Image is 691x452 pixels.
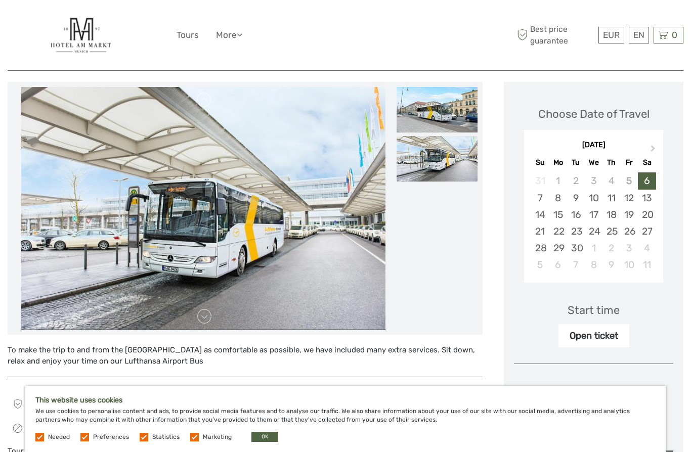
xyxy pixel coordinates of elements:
[549,240,567,256] div: Choose Monday, September 29th, 2025
[638,256,656,273] div: Choose Saturday, October 11th, 2025
[527,172,660,273] div: month 2025-09
[549,206,567,223] div: Choose Monday, September 15th, 2025
[620,156,638,169] div: Fr
[531,223,549,240] div: Choose Sunday, September 21st, 2025
[638,206,656,223] div: Choose Saturday, September 20th, 2025
[152,433,180,441] label: Statistics
[216,28,242,42] a: More
[620,223,638,240] div: Choose Friday, September 26th, 2025
[585,256,602,273] div: Choose Wednesday, October 8th, 2025
[549,223,567,240] div: Choose Monday, September 22nd, 2025
[620,240,638,256] div: Choose Friday, October 3rd, 2025
[567,223,585,240] div: Choose Tuesday, September 23rd, 2025
[397,87,478,132] img: 9d56508b4bc9406c8f5cf4d62407c86c_slider_thumbnail.jpg
[620,190,638,206] div: Choose Friday, September 12th, 2025
[585,223,602,240] div: Choose Wednesday, September 24th, 2025
[620,206,638,223] div: Choose Friday, September 19th, 2025
[35,396,656,404] h5: This website uses cookies
[531,190,549,206] div: Choose Sunday, September 7th, 2025
[21,87,385,330] img: d1e4696c08a14c49a12082a22274b59c_main_slider.jpg
[602,156,620,169] div: Th
[638,172,656,189] div: Choose Saturday, September 6th, 2025
[203,433,232,441] label: Marketing
[8,345,483,367] div: To make the trip to and from the [GEOGRAPHIC_DATA] as comfortable as possible, we have included m...
[251,432,278,442] button: OK
[567,240,585,256] div: Choose Tuesday, September 30th, 2025
[549,156,567,169] div: Mo
[397,136,478,182] img: d1e4696c08a14c49a12082a22274b59c_slider_thumbnail.jpg
[638,190,656,206] div: Choose Saturday, September 13th, 2025
[585,206,602,223] div: Choose Wednesday, September 17th, 2025
[585,190,602,206] div: Choose Wednesday, September 10th, 2025
[629,27,649,43] div: EN
[602,223,620,240] div: Choose Thursday, September 25th, 2025
[524,140,663,151] div: [DATE]
[620,172,638,189] div: Not available Friday, September 5th, 2025
[638,240,656,256] div: Choose Saturday, October 4th, 2025
[646,143,662,159] button: Next Month
[177,28,199,42] a: Tours
[602,256,620,273] div: Choose Thursday, October 9th, 2025
[602,190,620,206] div: Choose Thursday, September 11th, 2025
[603,30,620,40] span: EUR
[46,8,117,63] img: 820-88e4788d-95f3-48af-b514-367e3a7aa118_logo_big.jpg
[638,156,656,169] div: Sa
[531,156,549,169] div: Su
[25,386,666,452] div: We use cookies to personalise content and ads, to provide social media features and to analyse ou...
[602,206,620,223] div: Choose Thursday, September 18th, 2025
[602,240,620,256] div: Choose Thursday, October 2nd, 2025
[567,206,585,223] div: Choose Tuesday, September 16th, 2025
[602,172,620,189] div: Not available Thursday, September 4th, 2025
[558,324,629,347] div: Open ticket
[531,240,549,256] div: Choose Sunday, September 28th, 2025
[538,106,650,122] div: Choose Date of Travel
[567,256,585,273] div: Choose Tuesday, October 7th, 2025
[568,302,620,318] div: Start time
[514,24,596,46] span: Best price guarantee
[549,256,567,273] div: Choose Monday, October 6th, 2025
[585,240,602,256] div: Choose Wednesday, October 1st, 2025
[93,433,129,441] label: Preferences
[14,18,114,26] p: We're away right now. Please check back later!
[670,30,679,40] span: 0
[116,16,128,28] button: Open LiveChat chat widget
[585,172,602,189] div: Not available Wednesday, September 3rd, 2025
[585,156,602,169] div: We
[549,190,567,206] div: Choose Monday, September 8th, 2025
[549,172,567,189] div: Not available Monday, September 1st, 2025
[48,433,70,441] label: Needed
[638,223,656,240] div: Choose Saturday, September 27th, 2025
[531,172,549,189] div: Not available Sunday, August 31st, 2025
[620,256,638,273] div: Choose Friday, October 10th, 2025
[567,156,585,169] div: Tu
[567,172,585,189] div: Not available Tuesday, September 2nd, 2025
[531,206,549,223] div: Choose Sunday, September 14th, 2025
[567,190,585,206] div: Choose Tuesday, September 9th, 2025
[531,256,549,273] div: Choose Sunday, October 5th, 2025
